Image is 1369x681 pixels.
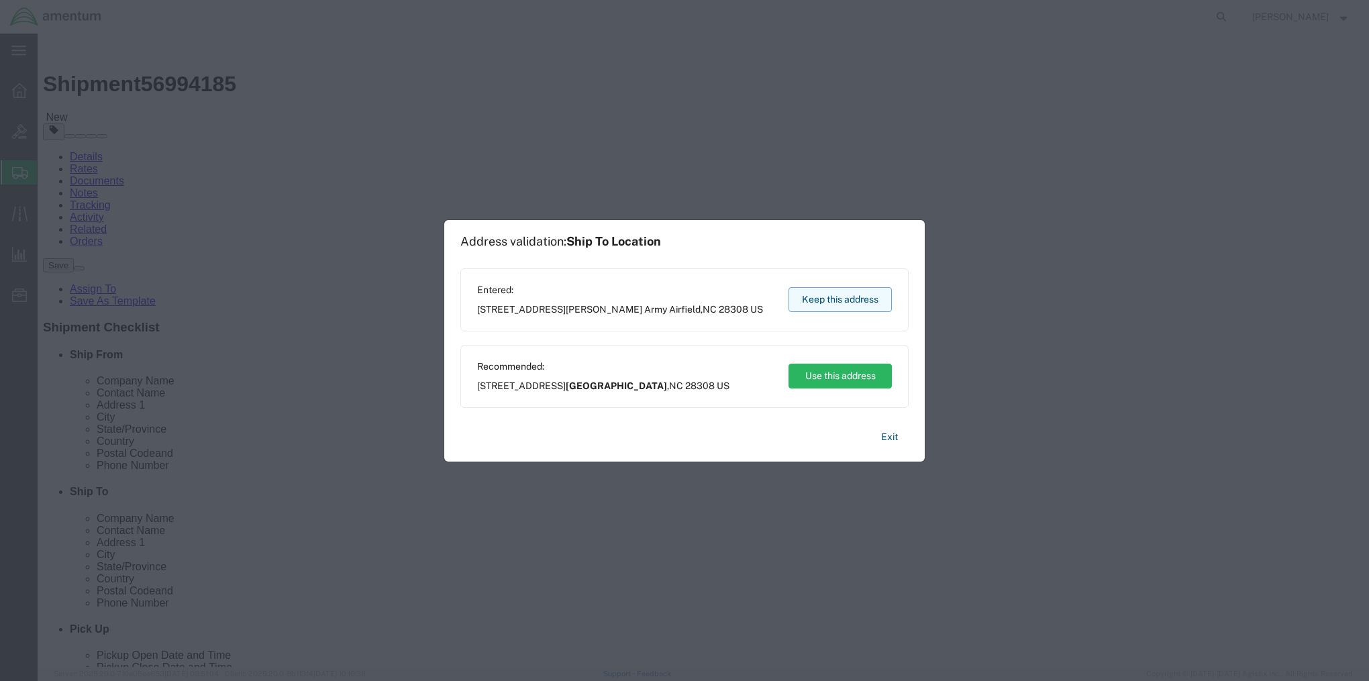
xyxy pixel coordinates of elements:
[789,287,892,312] button: Keep this address
[789,364,892,388] button: Use this address
[669,380,683,391] span: NC
[717,380,729,391] span: US
[566,234,661,248] span: Ship To Location
[750,304,763,315] span: US
[477,360,729,374] span: Recommended:
[477,379,729,393] span: [STREET_ADDRESS] ,
[703,304,717,315] span: NC
[566,304,701,315] span: [PERSON_NAME] Army Airfield
[685,380,715,391] span: 28308
[460,234,661,249] h1: Address validation:
[719,304,748,315] span: 28308
[477,283,763,297] span: Entered:
[870,425,909,449] button: Exit
[477,303,763,317] span: [STREET_ADDRESS] ,
[566,380,667,391] span: [GEOGRAPHIC_DATA]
